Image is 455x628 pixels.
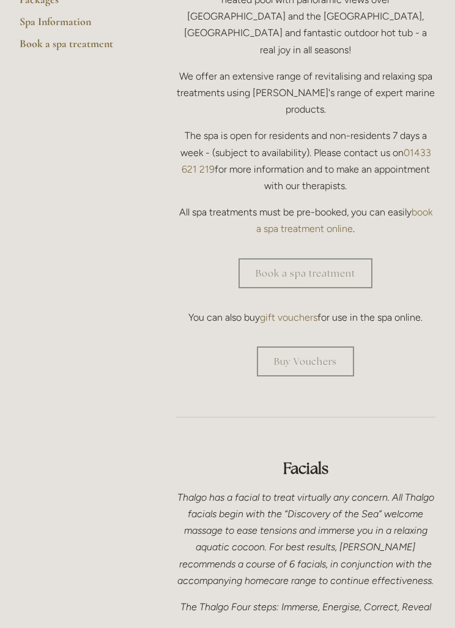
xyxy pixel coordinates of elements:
[176,128,435,195] p: The spa is open for residents and non-residents 7 days a week - (subject to availability). Please...
[176,69,435,119] p: We offer an extensive range of revitalising and relaxing spa treatments using [PERSON_NAME]'s ran...
[176,204,435,237] p: All spa treatments must be pre-booked, you can easily .
[20,37,136,59] a: Book a spa treatment
[239,259,372,289] a: Book a spa treatment
[283,459,328,479] strong: Facials
[177,492,437,587] em: Thalgo has a facial to treat virtually any concern. All Thalgo facials begin with the “Discovery ...
[260,312,317,324] a: gift vouchers
[180,602,431,613] em: The Thalgo Four steps: Immerse, Energise, Correct, Reveal
[176,310,435,326] p: You can also buy for use in the spa online.
[257,347,354,377] a: Buy Vouchers
[182,148,434,176] a: 01433 621 219
[20,15,136,37] a: Spa Information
